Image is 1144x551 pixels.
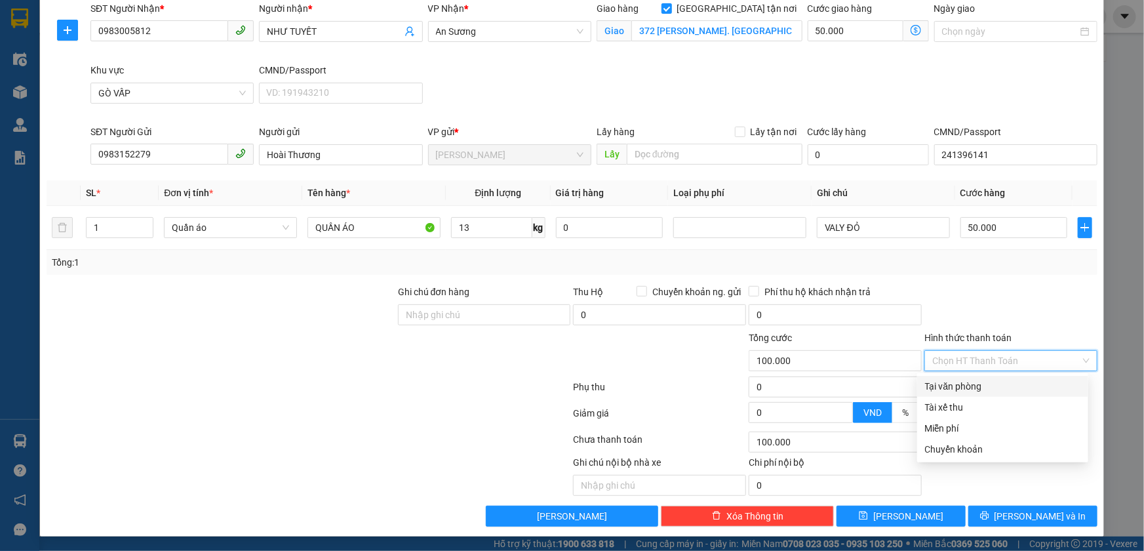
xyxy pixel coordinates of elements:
[556,188,604,198] span: Giá trị hàng
[404,26,415,37] span: user-add
[817,217,950,238] input: Ghi Chú
[307,188,350,198] span: Tên hàng
[71,39,182,50] span: HƯƠNG - 0973556613
[631,20,802,41] input: Giao tận nơi
[1078,222,1092,233] span: plus
[58,25,77,35] span: plus
[808,144,929,165] input: Cước lấy hàng
[808,3,873,14] label: Cước giao hàng
[759,285,876,299] span: Phí thu hộ khách nhận trả
[556,217,663,238] input: 0
[398,304,571,325] input: Ghi chú đơn hàng
[808,20,903,41] input: Cước giao hàng
[712,511,721,521] span: delete
[475,188,521,198] span: Định lượng
[572,380,748,403] div: Phụ thu
[52,217,73,238] button: delete
[259,1,422,16] div: Người nhận
[837,506,966,527] button: save[PERSON_NAME]
[980,511,989,521] span: printer
[749,333,792,343] span: Tổng cước
[398,287,470,297] label: Ghi chú đơn hàng
[90,63,254,77] div: Khu vực
[90,1,254,16] div: SĐT Người Nhận
[934,125,1097,139] div: CMND/Passport
[573,287,603,297] span: Thu Hộ
[960,188,1006,198] span: Cước hàng
[859,511,868,521] span: save
[98,83,246,103] span: GÒ VẤP
[71,52,169,87] span: TH1309250001 -
[537,509,607,523] span: [PERSON_NAME]
[307,217,441,238] input: VD: Bàn, Ghế
[235,25,246,35] span: phone
[572,406,748,429] div: Giảm giá
[532,217,545,238] span: kg
[597,127,635,137] span: Lấy hàng
[259,63,422,77] div: CMND/Passport
[71,64,169,87] span: thuyduyen.tienoanh - In:
[726,509,783,523] span: Xóa Thông tin
[934,3,976,14] label: Ngày giao
[573,455,746,475] div: Ghi chú nội bộ nhà xe
[71,7,172,35] span: Gửi:
[745,125,802,139] span: Lấy tận nơi
[572,432,748,455] div: Chưa thanh toán
[647,285,746,299] span: Chuyển khoản ng. gửi
[749,455,922,475] div: Chi phí nội bộ
[911,25,921,35] span: dollar-circle
[486,506,659,527] button: [PERSON_NAME]
[172,218,289,237] span: Quần áo
[873,509,943,523] span: [PERSON_NAME]
[597,20,631,41] span: Giao
[86,188,96,198] span: SL
[90,125,254,139] div: SĐT Người Gửi
[436,145,583,165] span: Cư Kuin
[942,24,1078,39] input: Ngày giao
[668,180,812,206] th: Loại phụ phí
[57,20,78,41] button: plus
[925,379,1080,394] div: Tại văn phòng
[925,442,1080,457] div: Chuyển khoản
[573,475,746,496] input: Nhập ghi chú
[164,188,213,198] span: Đơn vị tính
[925,400,1080,415] div: Tài xế thu
[597,144,627,165] span: Lấy
[597,3,639,14] span: Giao hàng
[995,509,1086,523] span: [PERSON_NAME] và In
[925,421,1080,436] div: Miễn phí
[52,255,442,270] div: Tổng: 1
[436,22,583,41] span: An Sương
[428,125,591,139] div: VP gửi
[259,125,422,139] div: Người gửi
[924,333,1012,343] label: Hình thức thanh toán
[235,148,246,159] span: phone
[812,180,955,206] th: Ghi chú
[902,407,909,418] span: %
[71,22,172,35] span: [PERSON_NAME]
[808,127,867,137] label: Cước lấy hàng
[1078,217,1092,238] button: plus
[672,1,802,16] span: [GEOGRAPHIC_DATA] tận nơi
[863,407,882,418] span: VND
[661,506,834,527] button: deleteXóa Thông tin
[428,3,465,14] span: VP Nhận
[968,506,1097,527] button: printer[PERSON_NAME] và In
[24,95,185,167] strong: Nhận:
[627,144,802,165] input: Dọc đường
[83,76,160,87] span: 06:54:18 [DATE]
